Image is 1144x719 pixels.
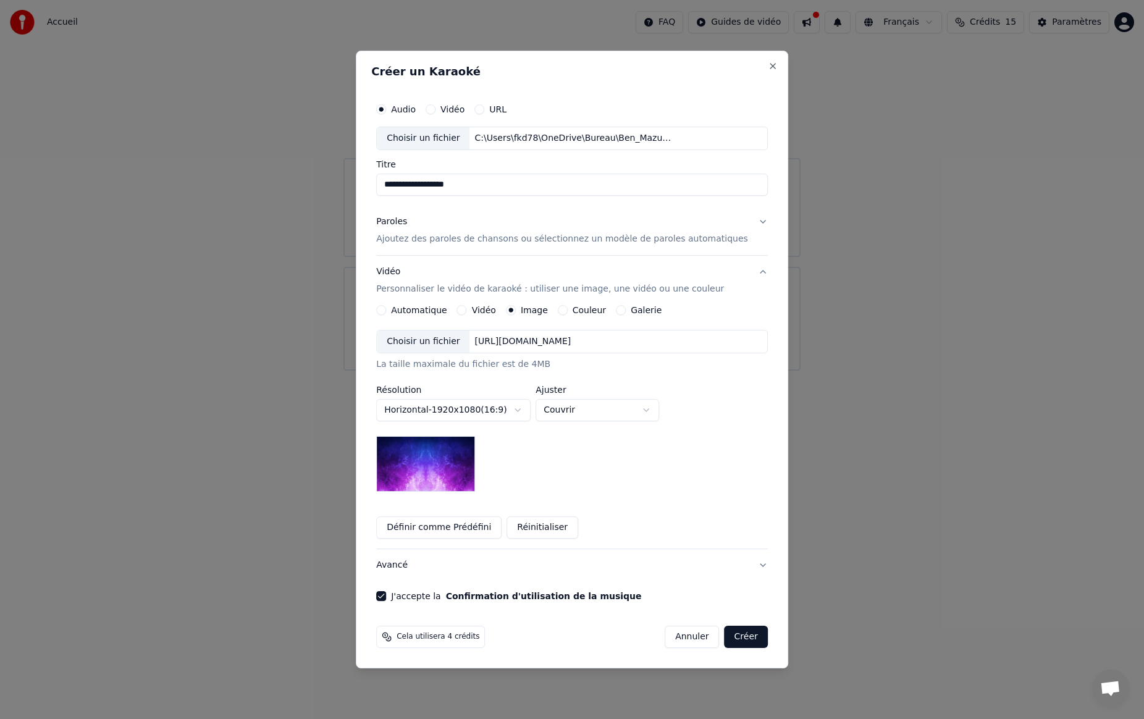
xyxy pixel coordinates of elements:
div: [URL][DOMAIN_NAME] [470,335,576,348]
label: Titre [376,160,768,169]
div: Paroles [376,216,407,228]
button: Réinitialiser [507,516,578,539]
label: Vidéo [440,105,465,114]
p: Ajoutez des paroles de chansons ou sélectionnez un modèle de paroles automatiques [376,233,748,245]
label: Image [521,306,548,314]
button: Créer [725,626,768,648]
label: Résolution [376,385,531,394]
label: URL [489,105,507,114]
button: ParolesAjoutez des paroles de chansons ou sélectionnez un modèle de paroles automatiques [376,206,768,255]
div: La taille maximale du fichier est de 4MB [376,358,768,371]
div: Choisir un fichier [377,127,469,149]
div: C:\Users\fkd78\OneDrive\Bureau\Ben_Mazue_Concert_2025\1_Medias\05-La mer est calme.WAV [470,132,680,145]
label: Audio [391,105,416,114]
div: Vidéo [376,266,724,295]
label: Couleur [573,306,606,314]
div: VidéoPersonnaliser le vidéo de karaoké : utiliser une image, une vidéo ou une couleur [376,305,768,549]
button: J'accepte la [446,592,642,600]
p: Personnaliser le vidéo de karaoké : utiliser une image, une vidéo ou une couleur [376,283,724,295]
label: Vidéo [472,306,496,314]
button: Définir comme Prédéfini [376,516,502,539]
button: Avancé [376,549,768,581]
button: Annuler [665,626,719,648]
label: J'accepte la [391,592,641,600]
label: Galerie [631,306,662,314]
div: Choisir un fichier [377,330,469,353]
label: Ajuster [536,385,659,394]
label: Automatique [391,306,447,314]
span: Cela utilisera 4 crédits [397,632,479,642]
h2: Créer un Karaoké [371,66,773,77]
button: VidéoPersonnaliser le vidéo de karaoké : utiliser une image, une vidéo ou une couleur [376,256,768,305]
